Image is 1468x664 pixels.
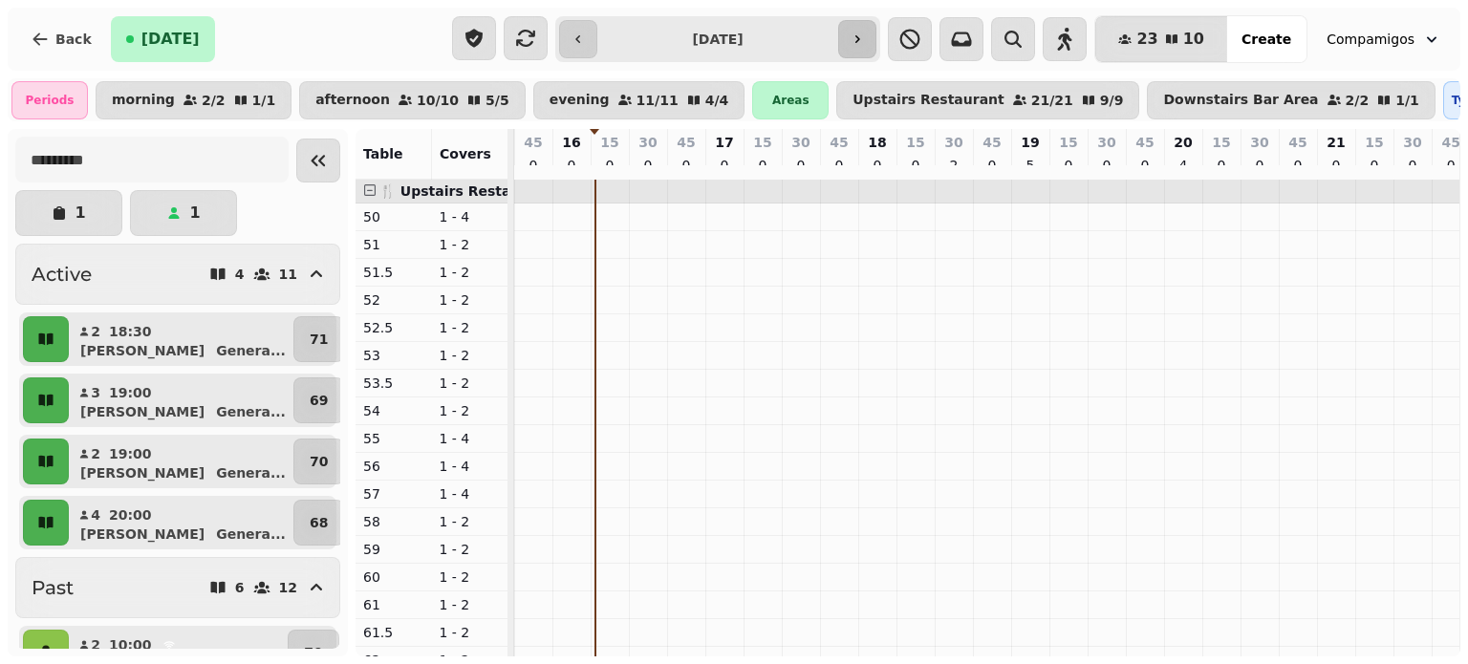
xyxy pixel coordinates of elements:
[717,156,732,175] p: 0
[1176,156,1191,175] p: 4
[1288,133,1306,152] p: 45
[1241,32,1291,46] span: Create
[870,156,885,175] p: 0
[73,377,290,423] button: 319:00[PERSON_NAME]Genera...
[1212,133,1230,152] p: 15
[550,93,610,108] p: evening
[73,500,290,546] button: 420:00[PERSON_NAME]Genera...
[299,81,526,119] button: afternoon10/105/5
[1250,133,1268,152] p: 30
[753,133,771,152] p: 15
[1367,156,1382,175] p: 0
[705,94,729,107] p: 4 / 4
[1214,156,1229,175] p: 0
[32,261,92,288] h2: Active
[1163,93,1318,108] p: Downstairs Bar Area
[677,133,695,152] p: 45
[906,133,924,152] p: 15
[363,623,424,642] p: 61.5
[363,484,424,503] p: 57
[1443,156,1458,175] p: 0
[908,156,923,175] p: 0
[363,595,424,614] p: 61
[440,235,501,254] p: 1 - 2
[73,439,290,484] button: 219:00[PERSON_NAME]Genera...
[15,190,122,236] button: 1
[96,81,291,119] button: morning2/21/1
[638,133,657,152] p: 30
[80,525,205,544] p: [PERSON_NAME]
[80,341,205,360] p: [PERSON_NAME]
[1174,133,1192,152] p: 20
[526,156,541,175] p: 0
[304,643,322,662] p: 70
[1147,81,1435,119] button: Downstairs Bar Area2/21/1
[1097,133,1115,152] p: 30
[141,32,200,47] span: [DATE]
[363,457,424,476] p: 56
[293,439,344,484] button: 70
[15,244,340,305] button: Active411
[440,346,501,365] p: 1 - 2
[1183,32,1204,47] span: 10
[984,156,1000,175] p: 0
[252,94,276,107] p: 1 / 1
[32,574,74,601] h2: Past
[486,94,509,107] p: 5 / 5
[946,156,961,175] p: 2
[80,402,205,421] p: [PERSON_NAME]
[216,402,286,421] p: Genera ...
[293,377,344,423] button: 69
[109,322,152,341] p: 18:30
[310,513,328,532] p: 68
[440,595,501,614] p: 1 - 2
[1061,156,1076,175] p: 0
[363,512,424,531] p: 58
[440,207,501,226] p: 1 - 4
[982,133,1001,152] p: 45
[440,429,501,448] p: 1 - 4
[440,263,501,282] p: 1 - 2
[533,81,745,119] button: evening11/114/4
[1226,16,1306,62] button: Create
[440,540,501,559] p: 1 - 2
[440,401,501,420] p: 1 - 2
[1290,156,1306,175] p: 0
[1327,133,1345,152] p: 21
[279,581,297,594] p: 12
[1346,94,1370,107] p: 2 / 2
[379,183,551,199] span: 🍴 Upstairs Restaurant
[15,557,340,618] button: Past612
[216,525,286,544] p: Genera ...
[440,318,501,337] p: 1 - 2
[112,93,175,108] p: morning
[1023,156,1038,175] p: 5
[1442,133,1460,152] p: 45
[440,146,491,161] span: Covers
[15,16,107,62] button: Back
[363,207,424,226] p: 50
[440,512,501,531] p: 1 - 2
[296,139,340,182] button: Collapse sidebar
[1136,32,1157,47] span: 23
[793,156,809,175] p: 0
[1405,156,1420,175] p: 0
[90,505,101,525] p: 4
[55,32,92,46] span: Back
[524,133,542,152] p: 45
[1252,156,1267,175] p: 0
[1031,94,1073,107] p: 21 / 21
[363,290,424,310] p: 52
[109,505,152,525] p: 20:00
[80,463,205,482] p: [PERSON_NAME]
[11,81,88,119] div: Periods
[109,444,152,463] p: 19:00
[315,93,390,108] p: afternoon
[440,457,501,476] p: 1 - 4
[216,463,286,482] p: Genera ...
[1403,133,1421,152] p: 30
[216,341,286,360] p: Genera ...
[90,322,101,341] p: 2
[1059,133,1077,152] p: 15
[1328,156,1344,175] p: 0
